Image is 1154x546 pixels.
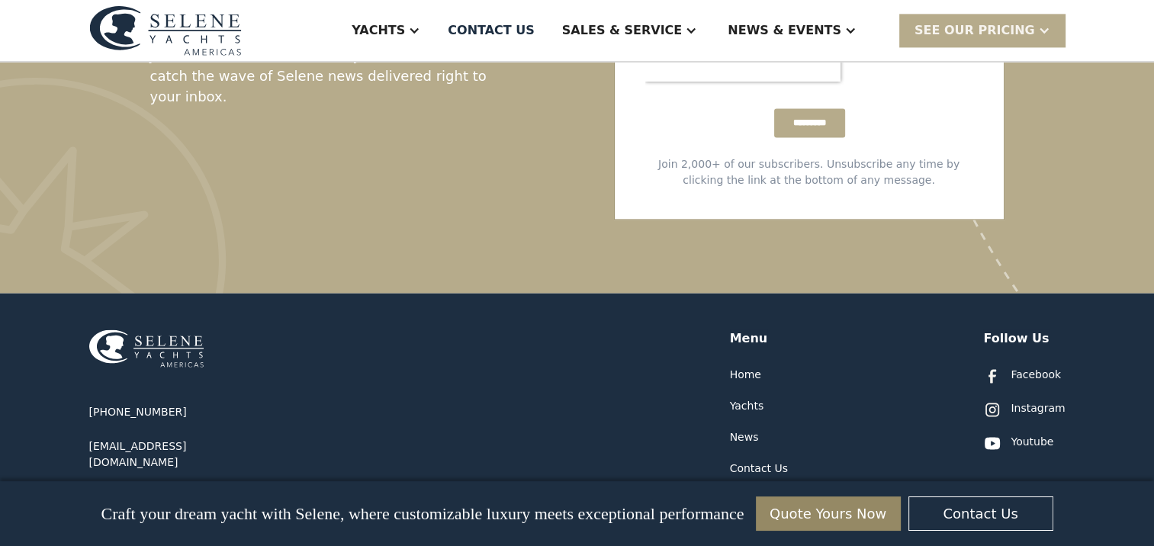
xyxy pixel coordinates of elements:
a: Yachts [730,398,764,414]
div: Menu [730,329,768,348]
div: SEE Our Pricing [915,21,1035,40]
div: News & EVENTS [728,21,841,40]
p: Craft your dream yacht with Selene, where customizable luxury meets exceptional performance [101,504,744,524]
div: Follow Us [983,329,1049,348]
a: Quote Yours Now [756,496,901,531]
div: Join our newsletter community and be the first to catch the wave of Selene news delivered right t... [150,45,492,107]
a: [PHONE_NUMBER] [89,404,187,420]
a: Youtube [983,434,1053,452]
div: Youtube [1011,434,1053,450]
a: Contact Us [908,496,1053,531]
a: News [730,429,759,445]
div: Contact US [448,21,535,40]
div: Sales & Service [562,21,682,40]
div: Instagram [1011,400,1065,416]
a: Home [730,367,761,383]
div: SEE Our Pricing [899,14,1066,47]
a: Facebook [983,367,1061,385]
div: Yachts [352,21,405,40]
a: Instagram [983,400,1065,419]
a: Contact Us [730,461,788,477]
a: [EMAIL_ADDRESS][DOMAIN_NAME] [89,438,272,471]
div: Facebook [1011,367,1061,383]
img: logo [89,5,242,55]
div: Join 2,000+ of our subscribers. Unsubscribe any time by clicking the link at the bottom of any me... [645,156,973,188]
